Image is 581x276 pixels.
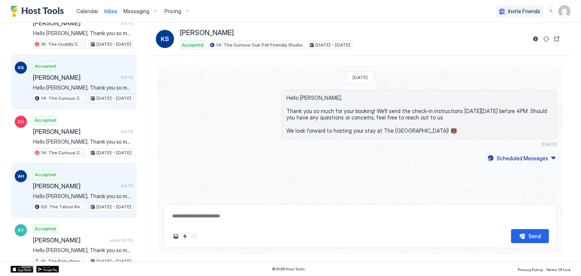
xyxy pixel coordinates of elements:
[96,41,131,48] span: [DATE] - [DATE]
[33,74,118,81] span: [PERSON_NAME]
[96,149,131,156] span: [DATE] - [DATE]
[542,141,557,147] span: [DATE]
[546,7,555,16] div: menu
[180,29,234,37] span: [PERSON_NAME]
[76,8,98,14] span: Calendar
[33,193,133,200] span: Hello [PERSON_NAME], Thank you so much for your booking! We'll send the check-in instructions [DA...
[528,232,541,240] div: Send
[33,182,118,190] span: [PERSON_NAME]
[123,8,149,15] span: Messaging
[104,8,117,14] span: Inbox
[33,236,107,244] span: [PERSON_NAME]
[104,7,117,15] a: Inbox
[315,42,350,48] span: [DATE] - [DATE]
[531,34,540,43] button: Reservation information
[41,41,84,48] span: 16: The Cuddly Cub Studio
[41,203,84,210] span: 03: The Tahoe Retro Double Bed Studio
[35,63,56,70] span: Accepted
[41,95,84,102] span: 14: The Curious Cub Pet Friendly Studio
[558,5,570,17] div: User profile
[33,138,133,145] span: Hello [PERSON_NAME], Thank you so much for your booking! We'll send the check-in instructions [DA...
[518,267,543,272] span: Privacy Policy
[121,183,133,188] span: [DATE]
[35,171,56,178] span: Accepted
[542,34,551,43] button: Sync reservation
[18,227,24,234] span: KT
[96,95,131,102] span: [DATE] - [DATE]
[76,7,98,15] a: Calendar
[33,247,133,254] span: Hello [PERSON_NAME], Thank you so much for your booking! We'll send the check-in instructions [DA...
[41,258,84,265] span: 10: The Baby Bear Pet Friendly Studio
[546,265,570,273] a: Terms Of Use
[18,64,24,71] span: KS
[110,238,133,243] span: about [DATE]
[272,267,305,271] span: © 2025 Host Tools
[33,84,133,91] span: Hello [PERSON_NAME], Thank you so much for your booking! We'll send the check-in instructions [DA...
[18,173,24,180] span: AH
[353,74,368,80] span: [DATE]
[96,203,131,210] span: [DATE] - [DATE]
[121,129,133,134] span: [DATE]
[35,225,56,232] span: Accepted
[41,149,84,156] span: 14: The Curious Cub Pet Friendly Studio
[180,232,190,241] button: Quick reply
[182,42,203,48] span: Accepted
[546,267,570,272] span: Terms Of Use
[33,128,118,135] span: [PERSON_NAME]
[35,117,56,124] span: Accepted
[11,6,67,17] a: Host Tools Logo
[171,232,180,241] button: Upload image
[286,95,552,134] span: Hello [PERSON_NAME], Thank you so much for your booking! We'll send the check-in instructions [DA...
[508,8,540,15] span: Invite Friends
[552,34,561,43] button: Open reservation
[486,153,557,163] button: Scheduled Messages
[33,19,118,27] span: [PERSON_NAME]
[17,118,24,125] span: CH
[511,229,549,243] button: Send
[121,21,133,26] span: [DATE]
[497,154,548,162] div: Scheduled Messages
[161,34,169,43] span: KS
[96,258,131,265] span: [DATE] - [DATE]
[165,8,181,15] span: Pricing
[11,266,33,273] a: App Store
[33,30,133,37] span: Hello [PERSON_NAME], Thank you so much for your booking! We'll send the check-in instructions [DA...
[121,75,133,80] span: [DATE]
[518,265,543,273] a: Privacy Policy
[36,266,59,273] a: Google Play Store
[216,42,303,48] span: 14: The Curious Cub Pet Friendly Studio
